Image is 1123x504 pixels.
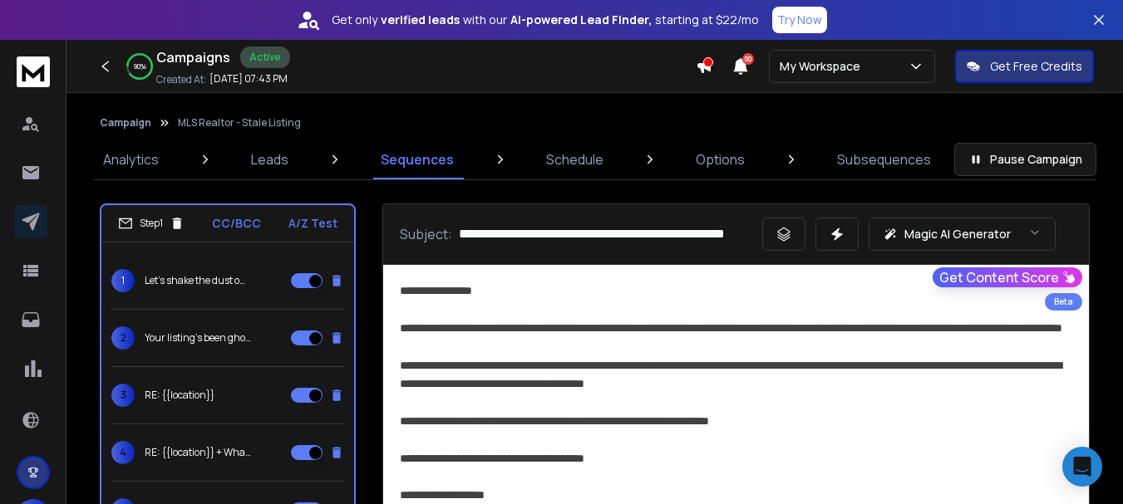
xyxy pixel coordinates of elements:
[241,139,298,179] a: Leads
[111,326,135,350] span: 2
[954,143,1096,176] button: Pause Campaign
[212,215,261,232] p: CC/BCC
[178,116,301,130] p: MLS Realtor - Stale Listing
[869,218,1056,251] button: Magic AI Generator
[288,215,337,232] p: A/Z Test
[371,139,464,179] a: Sequences
[240,46,290,68] div: Active
[381,12,460,28] strong: verified leads
[546,149,603,169] p: Schedule
[510,12,652,28] strong: AI-powered Lead Finder,
[400,224,452,244] p: Subject:
[837,149,931,169] p: Subsequences
[100,116,151,130] button: Campaign
[209,72,288,86] p: [DATE] 07:43 PM
[827,139,941,179] a: Subsequences
[990,58,1082,75] p: Get Free Credits
[772,7,827,33] button: Try Now
[1062,447,1102,487] div: Open Intercom Messenger
[111,269,135,292] span: 1
[93,139,169,179] a: Analytics
[145,446,251,459] p: RE: {{location}} + What if we could get fresh offers [DATE]?
[686,139,755,179] a: Options
[145,274,251,287] p: Let’s shake the dust off your listing at {{location}}
[381,149,454,169] p: Sequences
[103,149,159,169] p: Analytics
[118,216,185,231] div: Step 1
[933,267,1082,287] button: Get Content Score
[904,226,1011,242] p: Magic AI Generator
[742,53,754,65] span: 50
[145,331,251,345] p: Your listing’s been ghosted… let’s fix that 👻
[536,139,613,179] a: Schedule
[111,441,135,464] span: 4
[1045,293,1082,311] div: Beta
[17,56,50,87] img: logo
[955,50,1094,83] button: Get Free Credits
[251,149,288,169] p: Leads
[332,12,759,28] p: Get only with our starting at $22/mo
[156,47,230,67] h1: Campaigns
[696,149,745,169] p: Options
[780,58,867,75] p: My Workspace
[777,12,822,28] p: Try Now
[156,73,206,86] p: Created At:
[134,61,146,71] p: 90 %
[111,384,135,407] span: 3
[145,389,214,402] p: RE: {{location}}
